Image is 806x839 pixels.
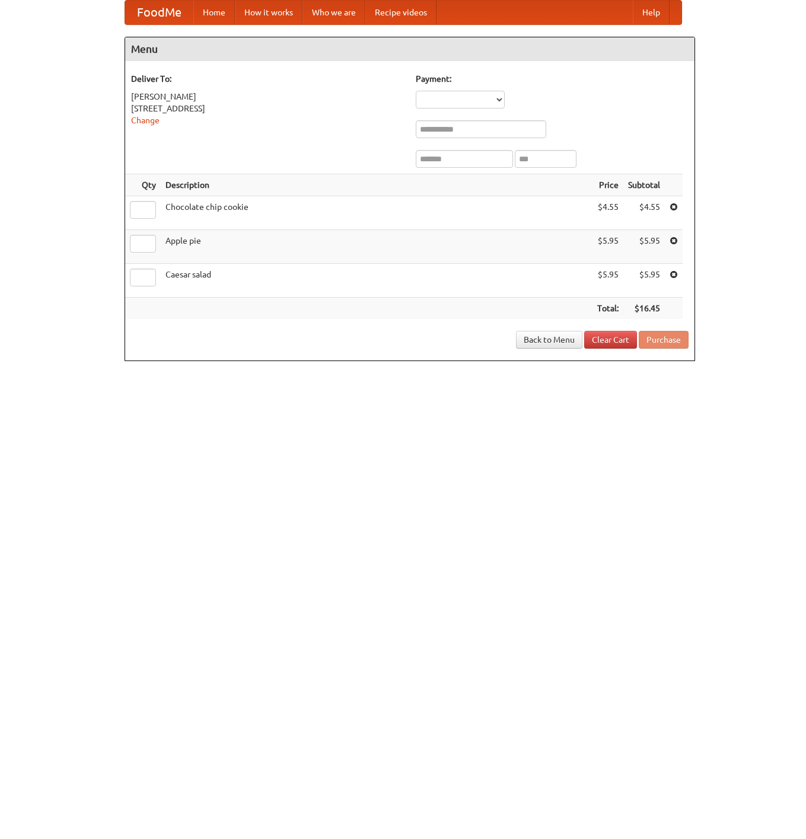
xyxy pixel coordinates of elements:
[125,1,193,24] a: FoodMe
[623,196,665,230] td: $4.55
[592,298,623,320] th: Total:
[592,264,623,298] td: $5.95
[161,230,592,264] td: Apple pie
[623,174,665,196] th: Subtotal
[416,73,689,85] h5: Payment:
[161,264,592,298] td: Caesar salad
[131,103,404,114] div: [STREET_ADDRESS]
[365,1,437,24] a: Recipe videos
[639,331,689,349] button: Purchase
[623,298,665,320] th: $16.45
[592,174,623,196] th: Price
[161,174,592,196] th: Description
[516,331,582,349] a: Back to Menu
[592,230,623,264] td: $5.95
[193,1,235,24] a: Home
[623,264,665,298] td: $5.95
[161,196,592,230] td: Chocolate chip cookie
[633,1,670,24] a: Help
[235,1,302,24] a: How it works
[125,174,161,196] th: Qty
[131,73,404,85] h5: Deliver To:
[131,116,160,125] a: Change
[584,331,637,349] a: Clear Cart
[623,230,665,264] td: $5.95
[302,1,365,24] a: Who we are
[125,37,695,61] h4: Menu
[131,91,404,103] div: [PERSON_NAME]
[592,196,623,230] td: $4.55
